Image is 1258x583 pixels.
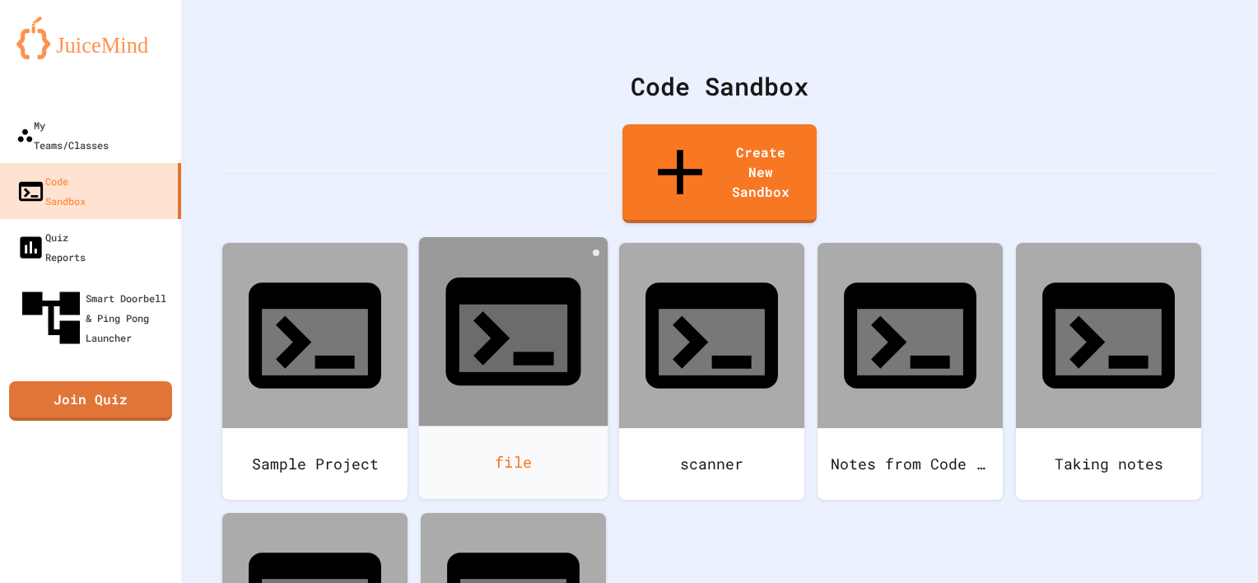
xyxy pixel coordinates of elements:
div: file [419,426,608,499]
a: Join Quiz [9,381,172,421]
div: Notes from Code hs [818,428,1003,500]
a: Notes from Code hs [818,243,1003,500]
div: Code Sandbox [16,171,86,211]
div: My Teams/Classes [16,115,109,155]
div: Smart Doorbell & Ping Pong Launcher [16,283,175,352]
a: Taking notes [1016,243,1201,500]
div: Taking notes [1016,428,1201,500]
div: Quiz Reports [16,227,86,267]
div: Code Sandbox [222,68,1217,105]
a: file [419,237,608,499]
a: Create New Sandbox [622,124,817,223]
a: scanner [619,243,804,500]
a: Sample Project [222,243,408,500]
div: Sample Project [222,428,408,500]
div: scanner [619,428,804,500]
img: logo-orange.svg [16,16,165,59]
